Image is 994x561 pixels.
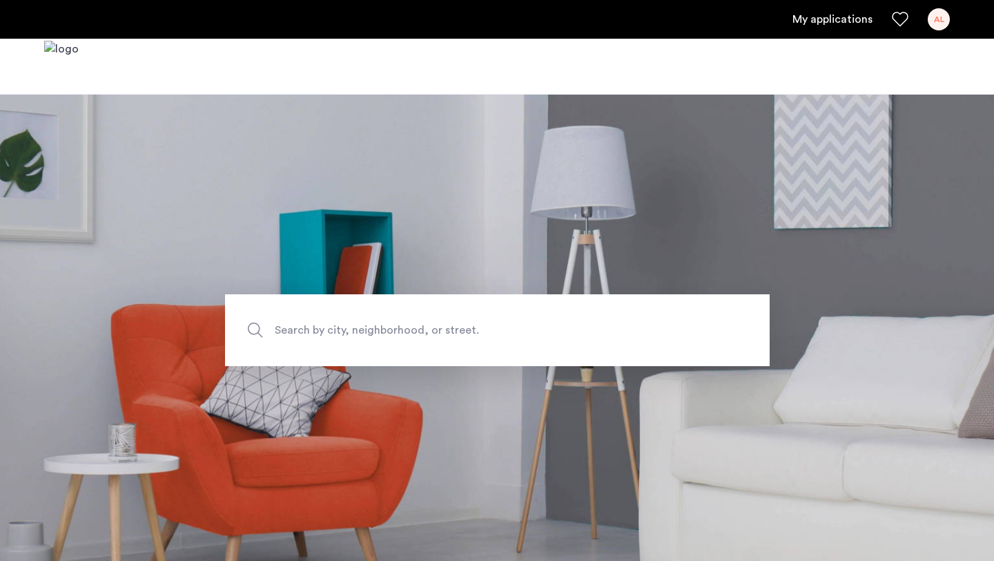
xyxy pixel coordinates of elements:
a: Cazamio logo [44,41,79,93]
a: My application [792,11,873,28]
img: logo [44,41,79,93]
span: Search by city, neighborhood, or street. [275,321,656,340]
input: Apartment Search [225,294,770,366]
div: AL [928,8,950,30]
a: Favorites [892,11,908,28]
